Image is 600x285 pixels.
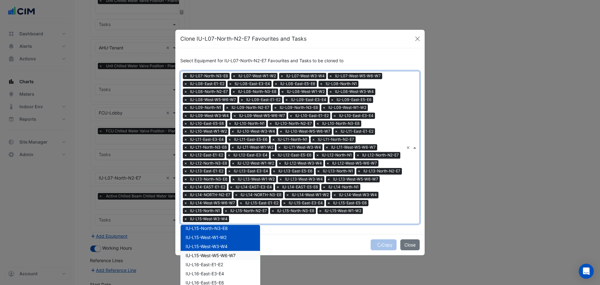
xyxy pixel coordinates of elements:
[232,152,269,158] span: IU-L12-East-E3-E4
[277,168,314,174] span: IU-L13-East-E5-E6
[289,97,328,103] span: IU-L09-East-E3-E4
[337,192,378,198] span: IU-L14-West-W3-W4
[183,73,188,79] span: ×
[335,97,373,103] span: IU-L09-East-E5-E6
[188,216,229,222] span: IU-L15-West-W3-W4
[280,89,285,95] span: ×
[231,73,237,79] span: ×
[276,208,316,214] span: IU-L15-North-N3-E8
[333,89,375,95] span: IU-L08-West-W3-W4
[233,81,272,87] span: IU-L08-East-E3-E4
[329,97,335,103] span: ×
[271,152,276,158] span: ×
[273,81,279,87] span: ×
[188,176,229,182] span: IU-L13-North-N3-E8
[278,128,284,135] span: ×
[271,168,277,174] span: ×
[232,136,269,143] span: IU-L11-East-E5-E6
[315,152,320,158] span: ×
[320,152,353,158] span: IU-L12-North-N1
[413,34,422,43] button: Close
[183,97,188,103] span: ×
[188,184,227,190] span: IU-L14-EAST-E1-E2
[188,73,230,79] span: IU-L07-North-N3-E8
[281,184,320,190] span: IU-L14-EAST-E5-E6
[332,176,380,182] span: IU-L13-West-W5-W6-W7
[315,120,321,127] span: ×
[188,120,226,127] span: IU-L10-East-E5-E6
[406,144,412,151] span: Clear
[278,104,320,111] span: IU-L09-North-N3-E8
[183,200,188,206] span: ×
[183,208,188,214] span: ×
[282,200,287,206] span: ×
[228,184,234,190] span: ×
[324,81,358,87] span: IU-L08-North-N1
[279,73,285,79] span: ×
[285,192,290,198] span: ×
[236,128,277,135] span: IU-L10-West-W3-W4
[186,262,223,267] span: IU-L16-East-E1-E2
[237,73,277,79] span: IU-L07-West-W1-W2
[268,120,273,127] span: ×
[233,120,266,127] span: IU-L10-North-N1
[188,81,226,87] span: IU-L08-East-E1-E2
[579,264,594,279] div: Open Intercom Messenger
[186,226,228,231] span: IU-L15-North-N3-E8
[183,113,188,119] span: ×
[188,152,225,158] span: IU-L12-East-E1-E2
[229,208,268,214] span: IU-L15-North-N2-E7
[183,120,188,127] span: ×
[188,208,222,214] span: IU-L15-North-N1
[328,89,333,95] span: ×
[325,160,331,166] span: ×
[232,168,270,174] span: IU-L13-East-E3-E4
[321,168,355,174] span: IU-L13-North-N1
[284,97,289,103] span: ×
[183,176,188,182] span: ×
[188,192,232,198] span: IU-L14-NORTH-N2-E7
[270,208,276,214] span: ×
[183,152,188,158] span: ×
[311,136,316,143] span: ×
[183,128,188,135] span: ×
[230,128,236,135] span: ×
[284,128,332,135] span: IU-L10-West-W5-W6-W7
[188,89,229,95] span: IU-L08-North-N2-E7
[326,176,332,182] span: ×
[278,176,283,182] span: ×
[316,136,356,143] span: IU-L11-North-N2-E7
[183,184,188,190] span: ×
[227,168,232,174] span: ×
[227,81,233,87] span: ×
[272,104,278,111] span: ×
[317,208,323,214] span: ×
[321,104,327,111] span: ×
[283,176,324,182] span: IU-L13-West-W3-W4
[323,208,363,214] span: IU-L15-West-W1-W2
[188,144,228,150] span: IU-L11-North-N3-E8
[328,73,333,79] span: ×
[321,120,361,127] span: IU-L10-North-N3-E8
[327,104,368,111] span: IU-L09-West-W1-W2
[332,200,368,206] span: IU-L15-East-E5-E6
[337,113,375,119] span: IU-L10-East-E3-E4
[186,235,227,240] span: IU-L15-West-W1-W2
[227,120,233,127] span: ×
[362,168,402,174] span: IU-L13-North-N2-E7
[327,184,360,190] span: IU-L14-North-N1
[285,89,326,95] span: IU-L08-West-W1-W2
[361,152,400,158] span: IU-L12-North-N2-E7
[239,192,283,198] span: IU-L14-NORTH-N3-E8
[331,160,378,166] span: IU-L12-West-W5-W6-W7
[188,97,237,103] span: IU-L08-West-W5-W6-W7
[183,81,188,87] span: ×
[183,136,188,143] span: ×
[330,144,377,150] span: IU-L11-West-W5-W6-W7
[355,152,361,158] span: ×
[276,136,309,143] span: IU-L11-North-N1
[332,113,337,119] span: ×
[287,200,324,206] span: IU-L15-East-E3-E4
[236,176,276,182] span: IU-L13-West-W1-W2
[283,160,323,166] span: IU-L12-West-W3-W4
